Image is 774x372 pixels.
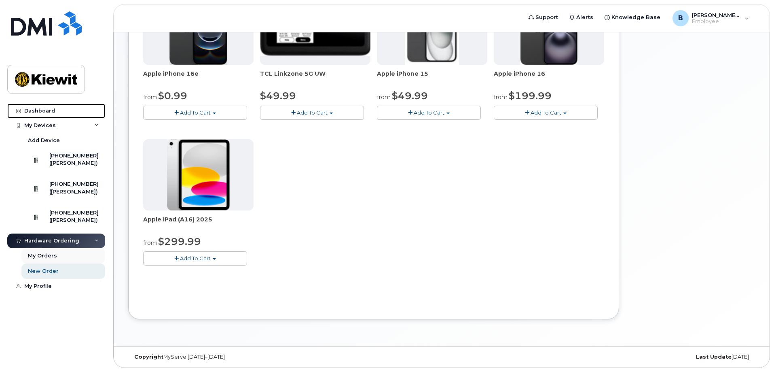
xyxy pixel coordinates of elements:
div: [DATE] [546,354,755,360]
iframe: Messenger Launcher [739,337,768,366]
div: MyServe [DATE]–[DATE] [128,354,337,360]
div: Apple iPhone 15 [377,70,487,86]
button: Add To Cart [494,106,598,120]
span: Employee [692,18,740,25]
div: Apple iPhone 16 [494,70,604,86]
span: [PERSON_NAME].Ortiz1 [692,12,740,18]
span: Add To Cart [180,255,211,261]
img: ipad_11.png [167,139,230,210]
span: $299.99 [158,236,201,247]
a: Alerts [564,9,599,26]
strong: Last Update [696,354,732,360]
button: Add To Cart [143,251,247,266]
span: Support [535,13,558,21]
span: Add To Cart [531,109,561,116]
div: TCL Linkzone 5G UW [260,70,370,86]
button: Add To Cart [377,106,481,120]
span: $0.99 [158,90,187,102]
small: from [377,94,391,101]
span: Add To Cart [414,109,444,116]
span: Alerts [576,13,593,21]
button: Add To Cart [260,106,364,120]
span: B [678,13,683,23]
button: Add To Cart [143,106,247,120]
small: from [494,94,508,101]
span: $49.99 [392,90,428,102]
div: Bryan.Ortiz1 [667,10,755,26]
span: Add To Cart [180,109,211,116]
span: $199.99 [509,90,552,102]
small: from [143,94,157,101]
a: Knowledge Base [599,9,666,26]
span: Add To Cart [297,109,328,116]
div: Apple iPhone 16e [143,70,254,86]
span: $49.99 [260,90,296,102]
strong: Copyright [134,354,163,360]
small: from [143,239,157,247]
a: Support [523,9,564,26]
div: Apple iPad (A16) 2025 [143,215,254,232]
span: Knowledge Base [611,13,660,21]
